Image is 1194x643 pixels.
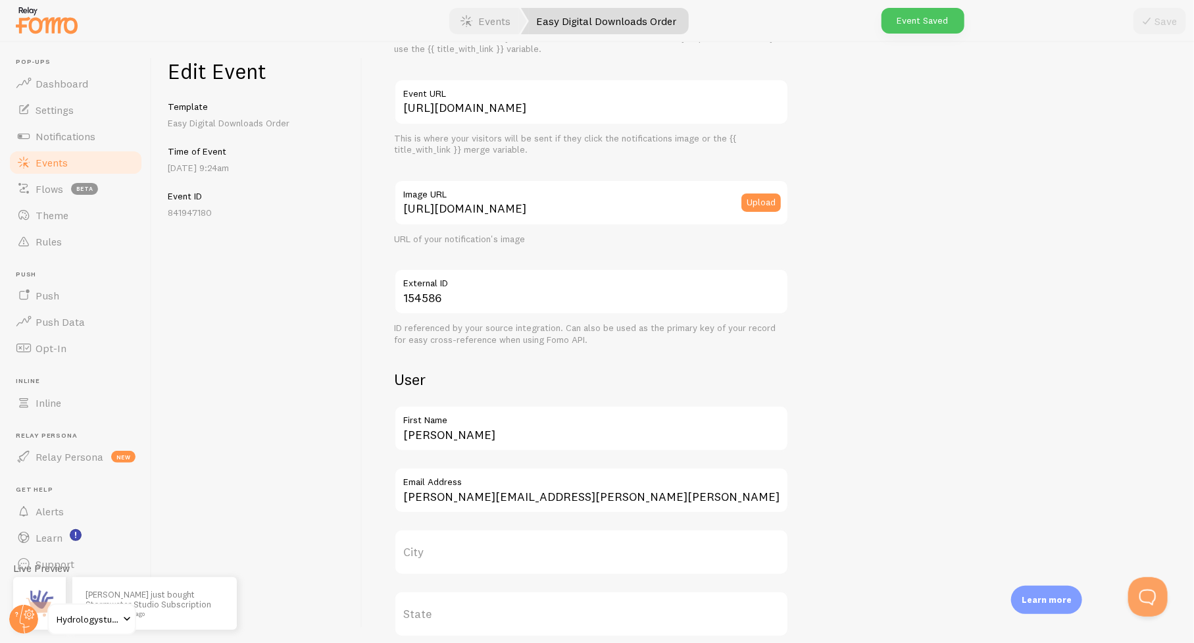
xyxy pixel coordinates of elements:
a: Support [8,551,143,577]
a: Flows beta [8,176,143,202]
span: Flows [36,182,63,195]
span: Relay Persona [16,432,143,440]
a: Push Data [8,309,143,335]
p: Learn more [1022,594,1072,606]
p: [DATE] 9:24am [168,161,346,174]
span: Theme [36,209,68,222]
h5: Event ID [168,190,346,202]
span: beta [71,183,98,195]
span: Notifications [36,130,95,143]
a: Learn [8,525,143,551]
span: Dashboard [36,77,88,90]
span: new [111,451,136,463]
button: Upload [741,193,781,212]
label: First Name [394,405,789,428]
p: 841947180 [168,206,346,219]
span: Inline [16,377,143,386]
img: fomo-relay-logo-orange.svg [14,3,80,37]
svg: <p>Watch New Feature Tutorials!</p> [70,529,82,541]
span: Learn [36,531,62,544]
span: Inline [36,396,61,409]
label: City [394,529,789,575]
a: Notifications [8,123,143,149]
div: Learn more [1011,586,1082,614]
span: Rules [36,235,62,248]
a: Theme [8,202,143,228]
h5: Template [168,101,346,113]
span: Support [36,557,74,571]
div: Event Saved [882,8,964,34]
span: Opt-In [36,342,66,355]
span: Events [36,156,68,169]
div: URL of your notification's image [394,234,789,245]
span: Pop-ups [16,58,143,66]
a: Dashboard [8,70,143,97]
label: External ID [394,269,789,291]
h5: Time of Event [168,145,346,157]
a: Alerts [8,498,143,525]
h2: User [394,369,789,390]
a: Settings [8,97,143,123]
a: Relay Persona new [8,444,143,470]
span: Relay Persona [36,450,103,463]
label: Event URL [394,79,789,101]
a: Push [8,282,143,309]
label: Email Address [394,467,789,490]
span: Settings [36,103,74,116]
div: This text will be bolded in your notification and link to the Event URL you provide below, if you... [394,32,789,55]
span: Push [16,270,143,279]
a: Events [8,149,143,176]
a: Hydrologystudio [47,604,136,635]
span: Get Help [16,486,143,494]
label: State [394,591,789,637]
div: This is where your visitors will be sent if they click the notifications image or the {{ title_wi... [394,133,789,156]
div: ID referenced by your source integration. Can also be used as the primary key of your record for ... [394,322,789,346]
h1: Edit Event [168,58,346,85]
p: Easy Digital Downloads Order [168,116,346,130]
span: Alerts [36,505,64,518]
span: Push [36,289,59,302]
span: Hydrologystudio [57,611,119,627]
label: Image URL [394,180,789,202]
a: Inline [8,390,143,416]
iframe: Help Scout Beacon - Open [1128,577,1168,617]
a: Opt-In [8,335,143,361]
a: Rules [8,228,143,255]
span: Push Data [36,315,85,328]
